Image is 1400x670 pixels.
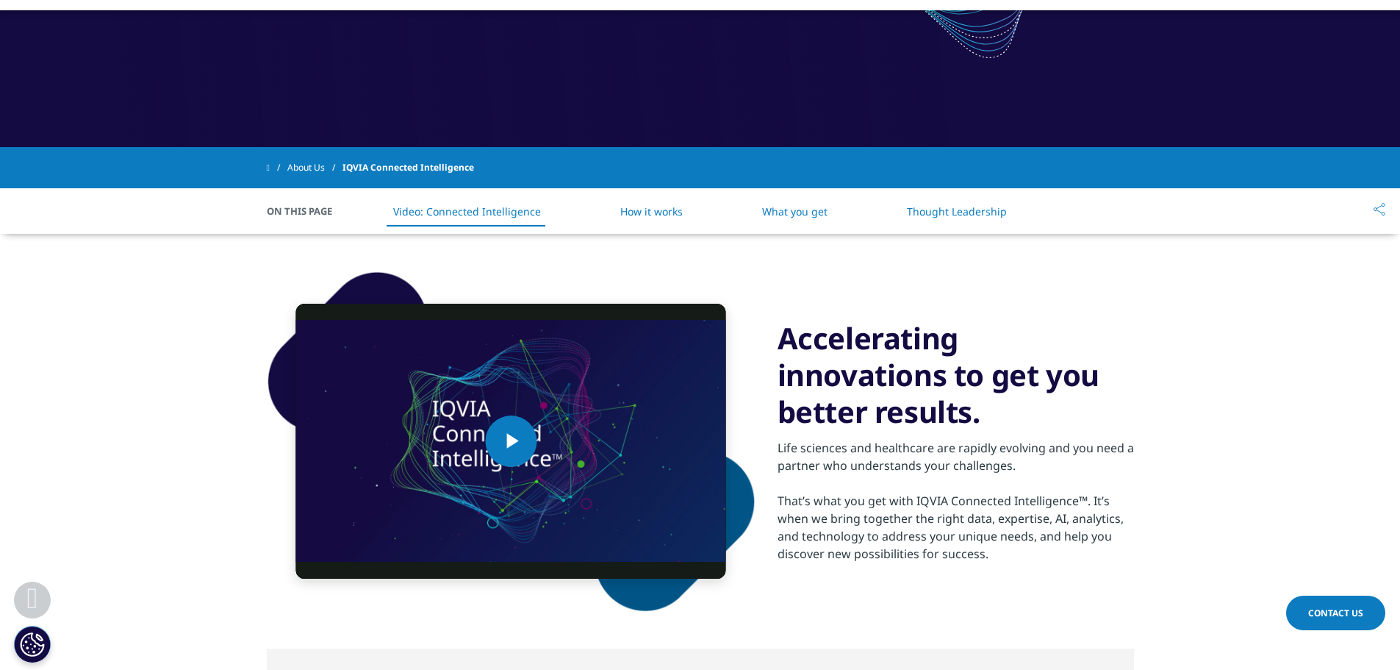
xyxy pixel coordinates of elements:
span: Contact Us [1308,607,1363,619]
a: About Us [287,154,342,181]
h3: Accelerating innovations to get you better results. [778,320,1134,430]
div: That’s what you get with IQVIA Connected Intelligence™. It’s when we bring together the right dat... [778,492,1134,563]
video-js: Video Player [296,304,726,579]
a: What you get [762,204,828,218]
a: Thought Leadership [907,204,1007,218]
a: Contact Us [1286,596,1385,630]
div: Life sciences and healthcare are rapidly evolving and you need a partner who understands your cha... [778,439,1134,474]
span: On This Page [267,204,348,218]
button: Play Video [485,416,536,467]
span: IQVIA Connected Intelligence [342,154,474,181]
img: shape-1.png [267,271,755,612]
button: Cookies Settings [14,626,51,663]
a: Video: Connected Intelligence [393,204,541,218]
a: How it works [620,204,683,218]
